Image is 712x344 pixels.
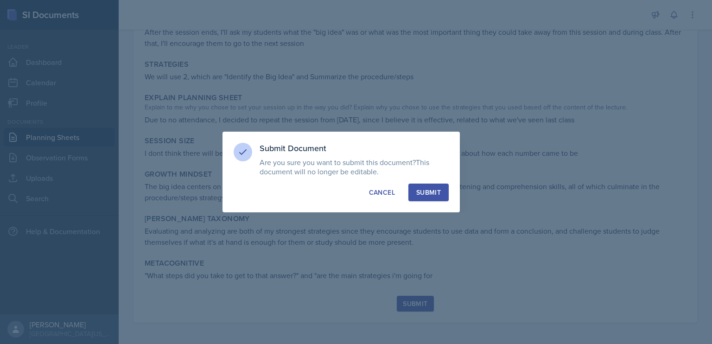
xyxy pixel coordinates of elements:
[260,158,449,176] p: Are you sure you want to submit this document?
[416,188,441,197] div: Submit
[361,184,403,201] button: Cancel
[369,188,395,197] div: Cancel
[260,143,449,154] h3: Submit Document
[260,157,429,177] span: This document will no longer be editable.
[408,184,449,201] button: Submit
